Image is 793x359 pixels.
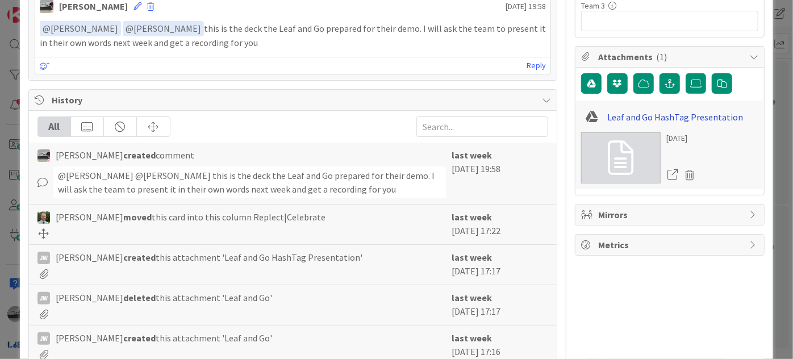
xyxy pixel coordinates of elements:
div: [DATE] [666,132,699,144]
span: ( 1 ) [656,51,667,62]
span: Attachments [598,50,744,64]
b: last week [452,292,492,303]
span: [PERSON_NAME] this attachment 'Leaf and Go' [56,291,272,304]
span: @ [43,23,51,34]
div: @[PERSON_NAME]﻿ ﻿@[PERSON_NAME]﻿ this is the deck the Leaf and Go prepared for their demo. I will... [53,166,446,198]
span: History [52,93,536,107]
a: Open [666,168,679,182]
span: [DATE] 19:58 [506,1,546,12]
span: Metrics [598,238,744,252]
b: last week [452,211,492,223]
b: created [123,252,156,263]
span: [PERSON_NAME] [126,23,201,34]
span: [PERSON_NAME] this card into this column Replect|Celebrate [56,210,325,224]
b: last week [452,149,492,161]
div: [DATE] 17:17 [452,251,548,279]
span: [PERSON_NAME] [43,23,118,34]
label: Team 3 [581,1,605,11]
b: last week [452,332,492,344]
img: jB [37,149,50,162]
img: SH [37,211,50,224]
b: created [123,149,156,161]
span: [PERSON_NAME] this attachment 'Leaf and Go HashTag Presentation' [56,251,362,264]
input: Search... [416,116,548,137]
div: JW [37,332,50,345]
div: JW [37,292,50,304]
b: deleted [123,292,156,303]
b: moved [123,211,152,223]
div: [DATE] 17:17 [452,291,548,319]
a: Reply [527,59,546,73]
div: All [38,117,71,136]
b: last week [452,252,492,263]
div: [DATE] 17:22 [452,210,548,239]
div: [DATE] 19:58 [452,148,548,198]
p: this is the deck the Leaf and Go prepared for their demo. I will ask the team to present it in th... [40,21,546,49]
span: [PERSON_NAME] comment [56,148,194,162]
span: Mirrors [598,208,744,222]
a: Leaf and Go HashTag Presentation [607,110,743,124]
span: @ [126,23,133,34]
span: [PERSON_NAME] this attachment 'Leaf and Go' [56,331,272,345]
b: created [123,332,156,344]
div: JW [37,252,50,264]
